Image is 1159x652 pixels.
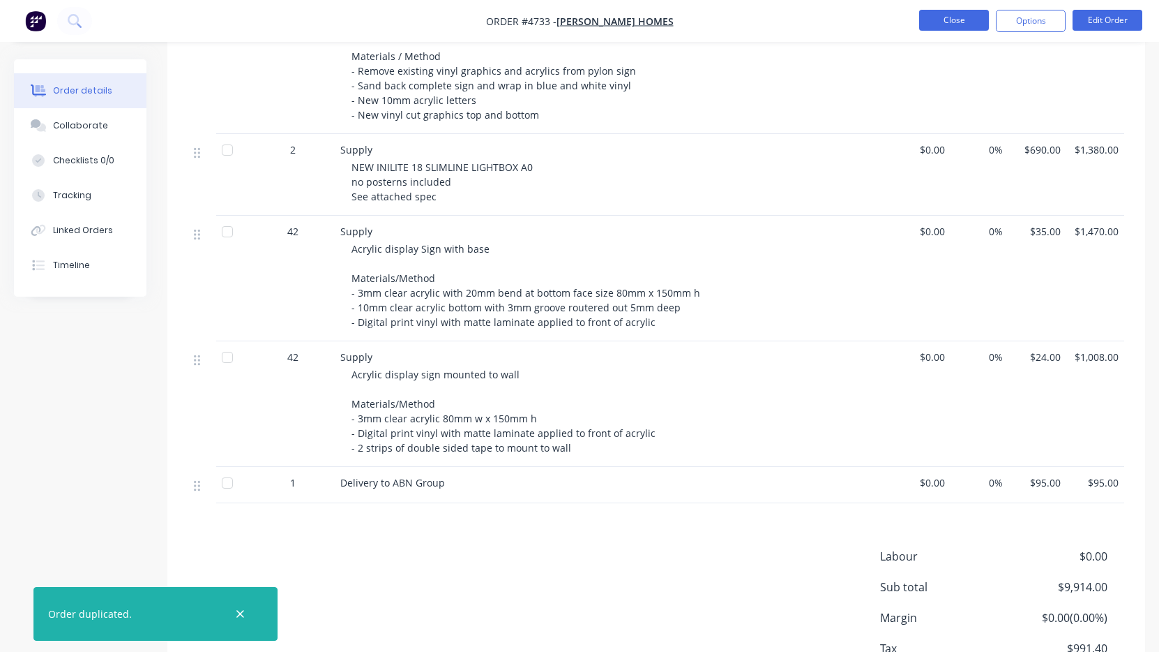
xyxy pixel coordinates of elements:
span: $0.00 [898,224,945,239]
span: 42 [287,224,298,239]
span: Supply [340,143,372,156]
span: $1,470.00 [1072,224,1119,239]
div: Timeline [53,259,90,272]
button: Collaborate [14,108,146,143]
img: Factory [25,10,46,31]
div: Checklists 0/0 [53,154,114,167]
span: $35.00 [1014,224,1061,239]
button: Order details [14,73,146,108]
button: Checklists 0/0 [14,143,146,178]
span: $0.00 [898,350,945,364]
span: Supply [340,225,372,238]
span: 2 [290,142,296,157]
span: $0.00 [898,142,945,157]
span: Acrylic display Sign with base Materials/Method - 3mm clear acrylic with 20mm bend at bottom face... [351,242,700,329]
button: Timeline [14,248,146,283]
span: $1,380.00 [1072,142,1119,157]
span: $24.00 [1014,350,1061,364]
span: 42 [287,350,298,364]
div: Order details [53,84,112,97]
span: $0.00 ( 0.00 %) [1004,609,1107,626]
button: Edit Order [1073,10,1142,31]
span: Sub total [880,579,1004,595]
span: Order #4733 - [486,15,556,28]
span: Supply [340,350,372,364]
span: Acrylic display sign mounted to wall Materials/Method - 3mm clear acrylic 80mm w x 150mm h - Digi... [351,368,656,454]
span: 0% [956,350,1003,364]
span: $0.00 [898,475,945,490]
a: [PERSON_NAME] Homes [556,15,674,28]
span: NEW INILITE 18 SLIMLINE LIGHTBOX A0 no posterns included See attached spec [351,161,533,203]
span: $1,008.00 [1072,350,1119,364]
span: Delivery to ABN Group [340,476,445,489]
span: $9,914.00 [1004,579,1107,595]
button: Options [996,10,1066,32]
span: $690.00 [1014,142,1061,157]
span: 0% [956,224,1003,239]
button: Tracking [14,178,146,213]
span: $95.00 [1014,475,1061,490]
button: Close [919,10,989,31]
span: $0.00 [1004,548,1107,565]
div: Collaborate [53,119,108,132]
span: Margin [880,609,1004,626]
div: Tracking [53,189,91,202]
span: 0% [956,475,1003,490]
span: 1 [290,475,296,490]
span: 0% [956,142,1003,157]
button: Linked Orders [14,213,146,248]
div: Order duplicated. [48,607,132,621]
div: Linked Orders [53,224,113,237]
span: $95.00 [1072,475,1119,490]
span: Labour [880,548,1004,565]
